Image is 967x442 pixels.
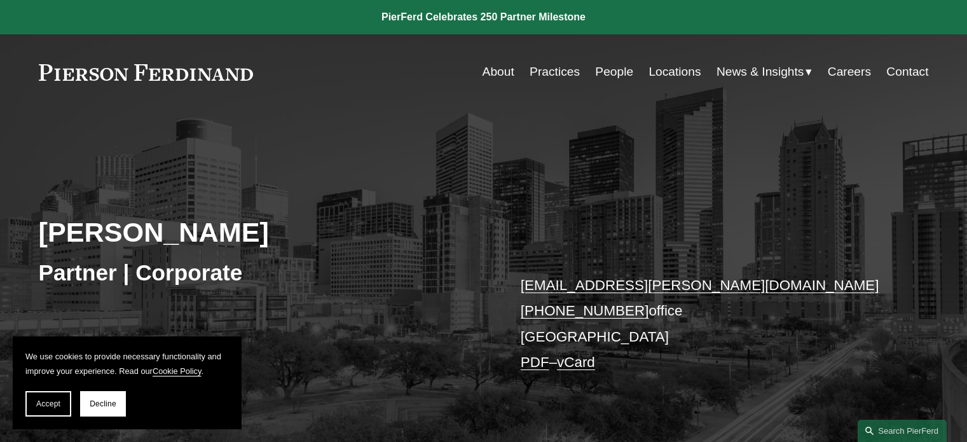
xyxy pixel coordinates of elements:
[530,60,580,84] a: Practices
[25,391,71,417] button: Accept
[886,60,928,84] a: Contact
[483,60,514,84] a: About
[828,60,871,84] a: Careers
[13,336,242,429] section: Cookie banner
[521,303,649,319] a: [PHONE_NUMBER]
[521,273,891,375] p: office [GEOGRAPHIC_DATA] –
[90,399,116,408] span: Decline
[557,354,595,370] a: vCard
[717,60,813,84] a: folder dropdown
[25,349,229,378] p: We use cookies to provide necessary functionality and improve your experience. Read our .
[39,259,484,287] h3: Partner | Corporate
[648,60,701,84] a: Locations
[858,420,947,442] a: Search this site
[521,277,879,293] a: [EMAIL_ADDRESS][PERSON_NAME][DOMAIN_NAME]
[153,366,202,376] a: Cookie Policy
[36,399,60,408] span: Accept
[595,60,633,84] a: People
[80,391,126,417] button: Decline
[521,354,549,370] a: PDF
[39,216,484,249] h2: [PERSON_NAME]
[717,61,804,83] span: News & Insights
